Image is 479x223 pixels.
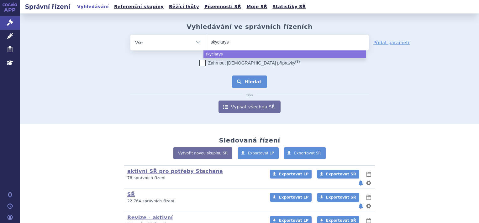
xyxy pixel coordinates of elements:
a: Přidat parametr [373,39,410,46]
button: lhůty [366,194,372,201]
a: Vyhledávání [75,3,111,11]
span: Exportovat SŘ [326,195,356,200]
a: Exportovat LP [270,170,312,179]
button: nastavení [366,202,372,210]
abbr: (?) [295,60,300,64]
i: nebo [243,93,257,97]
span: Exportovat LP [279,195,308,200]
span: Exportovat SŘ [326,218,356,223]
li: skyclarys [203,50,366,58]
a: Písemnosti SŘ [203,3,243,11]
h2: Sledovaná řízení [219,137,280,144]
h2: Vyhledávání ve správních řízeních [187,23,313,30]
label: Zahrnout [DEMOGRAPHIC_DATA] přípravky [199,60,300,66]
a: Exportovat SŘ [317,170,359,179]
span: Exportovat SŘ [326,172,356,176]
span: Exportovat LP [248,151,274,155]
button: Hledat [232,75,267,88]
a: Exportovat LP [270,193,312,202]
h2: Správní řízení [20,2,75,11]
p: 22 764 správních řízení [127,199,262,204]
a: aktivní SŘ pro potřeby Stachana [127,168,223,174]
button: lhůty [366,170,372,178]
a: Referenční skupiny [112,3,166,11]
button: notifikace [358,202,364,210]
button: nastavení [366,179,372,187]
a: Statistiky SŘ [271,3,308,11]
a: Exportovat SŘ [284,147,326,159]
a: Běžící lhůty [167,3,201,11]
a: Exportovat LP [238,147,279,159]
a: Revize - aktivní [127,215,173,220]
p: 78 správních řízení [127,175,262,181]
a: SŘ [127,191,135,197]
a: Moje SŘ [245,3,269,11]
span: Exportovat SŘ [294,151,321,155]
button: notifikace [358,179,364,187]
span: Exportovat LP [279,218,308,223]
a: Exportovat SŘ [317,193,359,202]
a: Vytvořit novou skupinu SŘ [173,147,232,159]
a: Vypsat všechna SŘ [218,101,281,113]
span: Exportovat LP [279,172,308,176]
